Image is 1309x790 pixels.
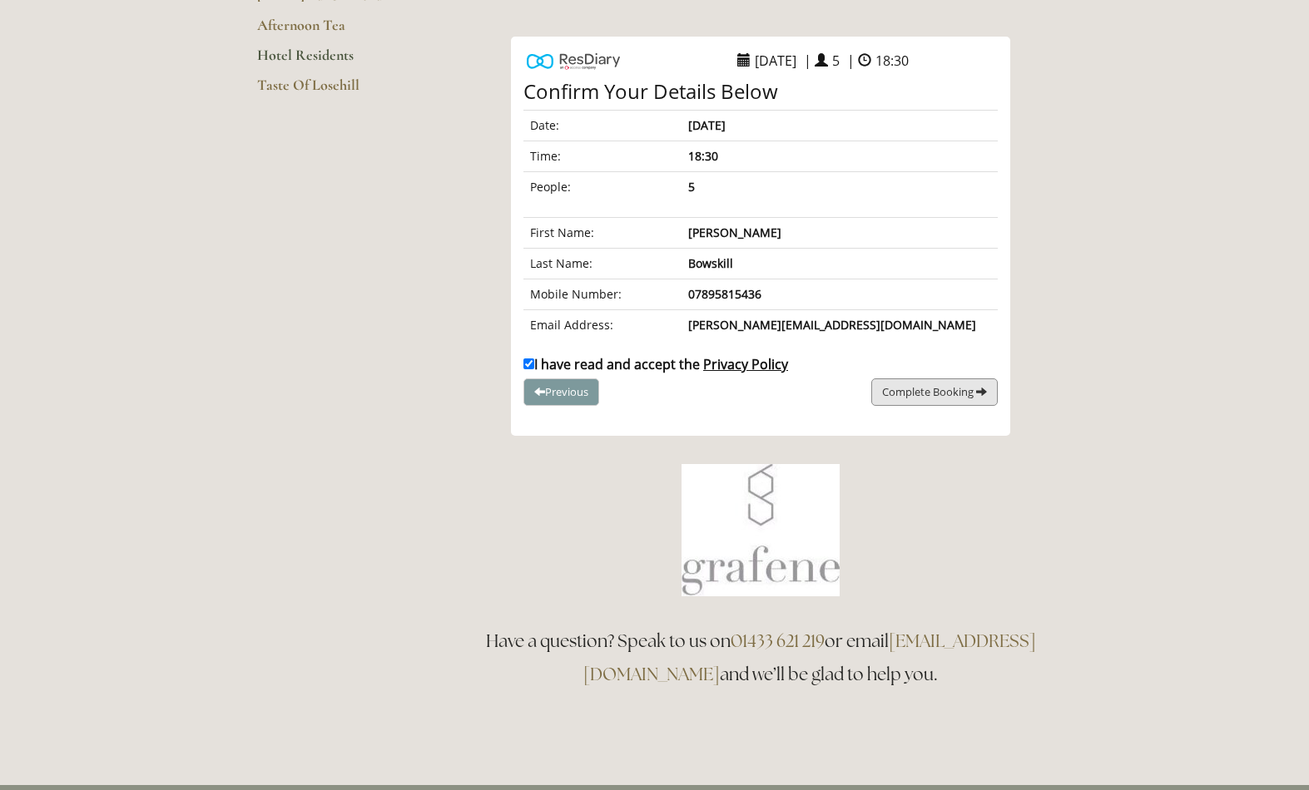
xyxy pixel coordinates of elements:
img: Powered by ResDiary [527,49,620,73]
span: [DATE] [751,47,801,74]
a: [EMAIL_ADDRESS][DOMAIN_NAME] [583,630,1036,685]
strong: [DATE] [688,117,726,133]
td: Mobile Number: [523,279,682,310]
span: 5 [828,47,844,74]
h4: Confirm Your Details Below [523,81,998,102]
strong: 5 [688,179,695,195]
button: Previous [523,378,599,406]
a: 01433 621 219 [731,630,825,652]
td: Time: [523,141,682,172]
a: Taste Of Losehill [257,76,416,106]
span: | [847,52,855,70]
label: I have read and accept the [523,355,788,373]
span: 18:30 [871,47,913,74]
strong: 18:30 [688,148,718,164]
td: Last Name: [523,249,682,279]
button: Complete Booking [871,378,998,406]
b: [PERSON_NAME] [688,225,781,240]
td: Email Address: [523,310,682,341]
span: Complete Booking [882,384,974,399]
input: I have read and accept the Privacy Policy [523,358,534,369]
span: Privacy Policy [703,355,788,373]
a: Afternoon Tea [257,16,416,46]
span: | [804,52,811,70]
b: 07895815436 [688,286,761,302]
a: Hotel Residents [257,46,416,76]
b: Bowskill [688,255,733,271]
td: First Name: [523,218,682,249]
img: Book a table at Grafene Restaurant @ Losehill [682,464,840,596]
td: Date: [523,111,682,141]
h3: Have a question? Speak to us on or email and we’ll be glad to help you. [469,625,1053,691]
td: People: [523,172,682,203]
b: [PERSON_NAME][EMAIL_ADDRESS][DOMAIN_NAME] [688,317,976,333]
